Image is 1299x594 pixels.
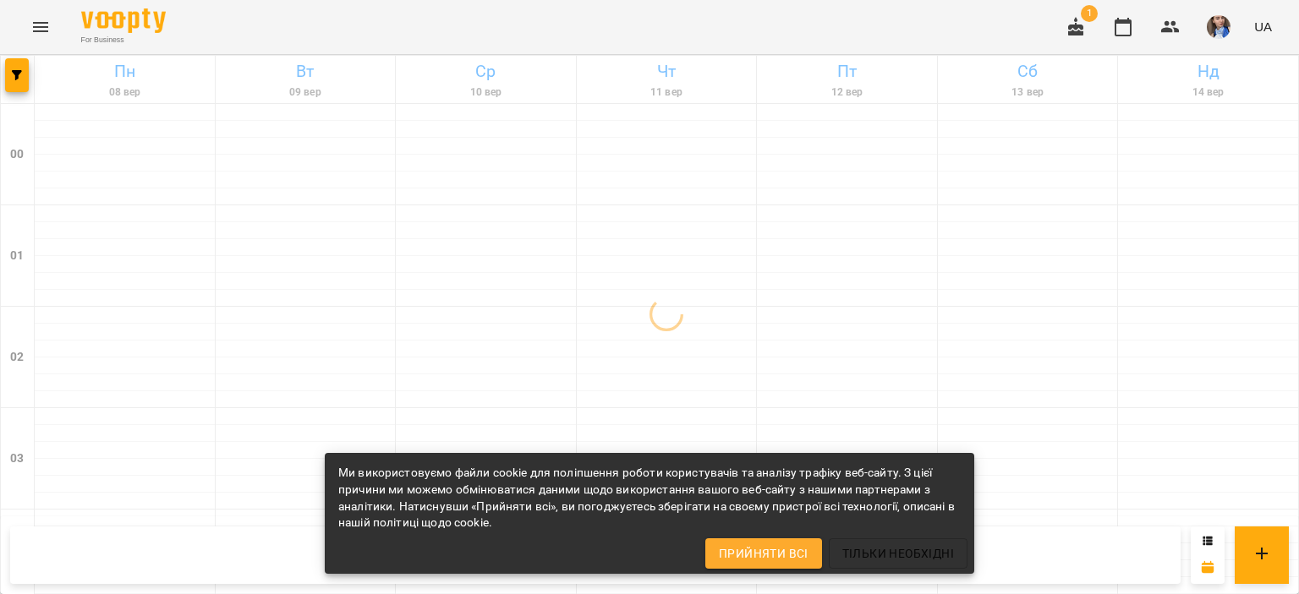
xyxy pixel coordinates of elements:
[20,7,61,47] button: Menu
[1081,5,1098,22] span: 1
[1207,15,1230,39] img: 727e98639bf378bfedd43b4b44319584.jpeg
[10,145,24,164] h6: 00
[719,543,808,564] span: Прийняти всі
[1121,58,1296,84] h6: Нд
[10,247,24,265] h6: 01
[37,84,212,101] h6: 08 вер
[940,84,1115,101] h6: 13 вер
[759,58,935,84] h6: Пт
[10,348,24,367] h6: 02
[829,538,967,569] button: Тільки необхідні
[1247,11,1279,42] button: UA
[1121,84,1296,101] h6: 14 вер
[218,58,393,84] h6: Вт
[759,84,935,101] h6: 12 вер
[398,84,573,101] h6: 10 вер
[218,84,393,101] h6: 09 вер
[705,538,822,569] button: Прийняти всі
[398,58,573,84] h6: Ср
[37,58,212,84] h6: Пн
[579,84,754,101] h6: 11 вер
[579,58,754,84] h6: Чт
[940,58,1115,84] h6: Сб
[81,8,166,33] img: Voopty Logo
[1254,18,1272,35] span: UA
[338,458,961,538] div: Ми використовуємо файли cookie для поліпшення роботи користувачів та аналізу трафіку веб-сайту. З...
[81,35,166,46] span: For Business
[842,543,954,564] span: Тільки необхідні
[10,450,24,468] h6: 03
